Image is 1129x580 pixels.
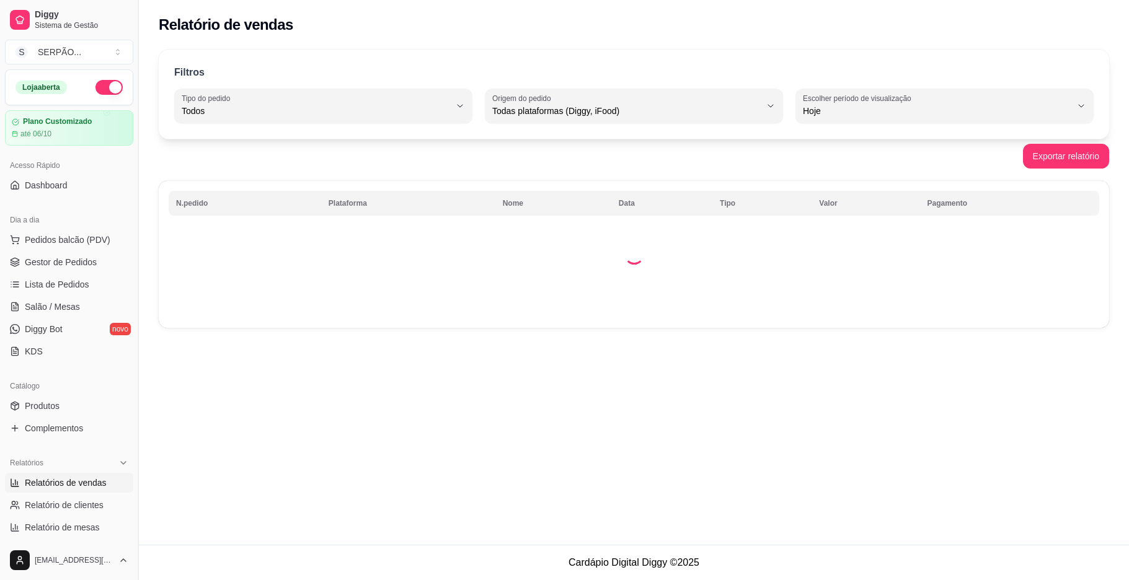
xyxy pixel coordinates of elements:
[1023,144,1109,169] button: Exportar relatório
[25,521,100,534] span: Relatório de mesas
[5,210,133,230] div: Dia a dia
[5,418,133,438] a: Complementos
[25,301,80,313] span: Salão / Mesas
[5,175,133,195] a: Dashboard
[492,93,555,103] label: Origem do pedido
[803,105,1071,117] span: Hoje
[25,400,60,412] span: Produtos
[5,297,133,317] a: Salão / Mesas
[5,545,133,575] button: [EMAIL_ADDRESS][DOMAIN_NAME]
[25,345,43,358] span: KDS
[5,319,133,339] a: Diggy Botnovo
[95,80,123,95] button: Alterar Status
[15,81,67,94] div: Loja aberta
[5,473,133,493] a: Relatórios de vendas
[25,323,63,335] span: Diggy Bot
[25,422,83,434] span: Complementos
[5,341,133,361] a: KDS
[624,245,644,265] div: Loading
[159,15,293,35] h2: Relatório de vendas
[5,540,133,560] a: Relatório de fidelidadenovo
[182,105,450,117] span: Todos
[803,93,915,103] label: Escolher período de visualização
[5,230,133,250] button: Pedidos balcão (PDV)
[485,89,783,123] button: Origem do pedidoTodas plataformas (Diggy, iFood)
[35,20,128,30] span: Sistema de Gestão
[492,105,761,117] span: Todas plataformas (Diggy, iFood)
[139,545,1129,580] footer: Cardápio Digital Diggy © 2025
[174,89,472,123] button: Tipo do pedidoTodos
[174,65,205,80] p: Filtros
[5,110,133,146] a: Plano Customizadoaté 06/10
[5,252,133,272] a: Gestor de Pedidos
[25,499,104,511] span: Relatório de clientes
[5,396,133,416] a: Produtos
[5,156,133,175] div: Acesso Rápido
[25,477,107,489] span: Relatórios de vendas
[25,256,97,268] span: Gestor de Pedidos
[35,9,128,20] span: Diggy
[25,278,89,291] span: Lista de Pedidos
[15,46,28,58] span: S
[20,129,51,139] article: até 06/10
[5,376,133,396] div: Catálogo
[10,458,43,468] span: Relatórios
[795,89,1094,123] button: Escolher período de visualizaçãoHoje
[35,555,113,565] span: [EMAIL_ADDRESS][DOMAIN_NAME]
[182,93,234,103] label: Tipo do pedido
[25,179,68,191] span: Dashboard
[25,234,110,246] span: Pedidos balcão (PDV)
[5,517,133,537] a: Relatório de mesas
[5,275,133,294] a: Lista de Pedidos
[23,117,92,126] article: Plano Customizado
[5,495,133,515] a: Relatório de clientes
[38,46,81,58] div: SERPÃO ...
[5,40,133,64] button: Select a team
[5,5,133,35] a: DiggySistema de Gestão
